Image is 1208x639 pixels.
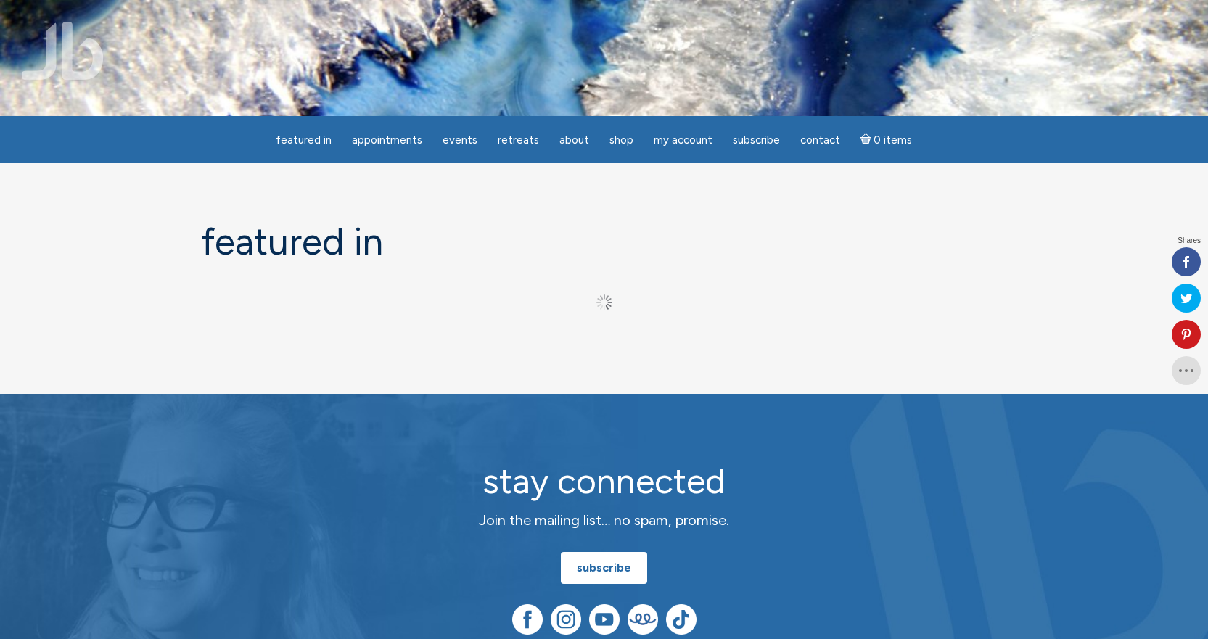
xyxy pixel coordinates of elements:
a: Retreats [489,126,548,154]
img: Facebook [512,604,543,635]
span: 0 items [874,135,912,146]
a: Events [434,126,486,154]
span: My Account [654,133,712,147]
i: Cart [860,133,874,147]
img: YouTube [589,604,620,635]
a: featured in [267,126,340,154]
img: Jamie Butler. The Everyday Medium [22,22,104,80]
h1: featured in [202,221,1007,263]
a: About [551,126,598,154]
span: Appointments [352,133,422,147]
a: Shop [601,126,642,154]
a: subscribe [561,552,647,584]
span: featured in [276,133,332,147]
a: Cart0 items [852,125,921,154]
img: TikTok [666,604,697,635]
h2: stay connected [347,462,862,500]
span: Events [443,133,477,147]
span: Retreats [498,133,539,147]
a: Appointments [343,126,431,154]
img: Teespring [628,604,658,635]
a: Contact [792,126,849,154]
a: My Account [645,126,721,154]
span: Contact [800,133,840,147]
p: Join the mailing list… no spam, promise. [347,509,862,532]
a: Subscribe [724,126,789,154]
span: Subscribe [733,133,780,147]
span: About [559,133,589,147]
span: Shares [1178,237,1201,244]
span: Shop [609,133,633,147]
button: Load More [564,287,644,318]
img: Instagram [551,604,581,635]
